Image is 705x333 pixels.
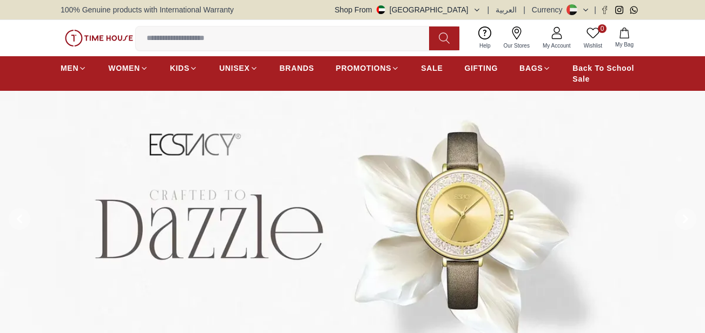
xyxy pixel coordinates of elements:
[615,6,623,14] a: Instagram
[538,42,575,50] span: My Account
[335,4,481,15] button: Shop From[GEOGRAPHIC_DATA]
[630,6,638,14] a: Whatsapp
[170,58,197,78] a: KIDS
[579,42,607,50] span: Wishlist
[65,30,133,47] img: ...
[572,63,644,84] span: Back To School Sale
[280,63,314,74] span: BRANDS
[594,4,596,15] span: |
[336,63,392,74] span: PROMOTIONS
[473,24,497,52] a: Help
[577,24,609,52] a: 0Wishlist
[601,6,609,14] a: Facebook
[377,5,385,14] img: United Arab Emirates
[61,58,87,78] a: MEN
[499,42,534,50] span: Our Stores
[219,58,258,78] a: UNISEX
[609,25,640,51] button: My Bag
[611,41,638,49] span: My Bag
[280,58,314,78] a: BRANDS
[598,24,607,33] span: 0
[170,63,189,74] span: KIDS
[519,63,543,74] span: BAGS
[519,58,551,78] a: BAGS
[61,4,234,15] span: 100% Genuine products with International Warranty
[108,58,148,78] a: WOMEN
[61,63,78,74] span: MEN
[421,58,443,78] a: SALE
[108,63,140,74] span: WOMEN
[475,42,495,50] span: Help
[496,4,517,15] button: العربية
[532,4,567,15] div: Currency
[572,58,644,89] a: Back To School Sale
[523,4,525,15] span: |
[219,63,249,74] span: UNISEX
[464,63,498,74] span: GIFTING
[336,58,400,78] a: PROMOTIONS
[497,24,536,52] a: Our Stores
[421,63,443,74] span: SALE
[464,58,498,78] a: GIFTING
[487,4,490,15] span: |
